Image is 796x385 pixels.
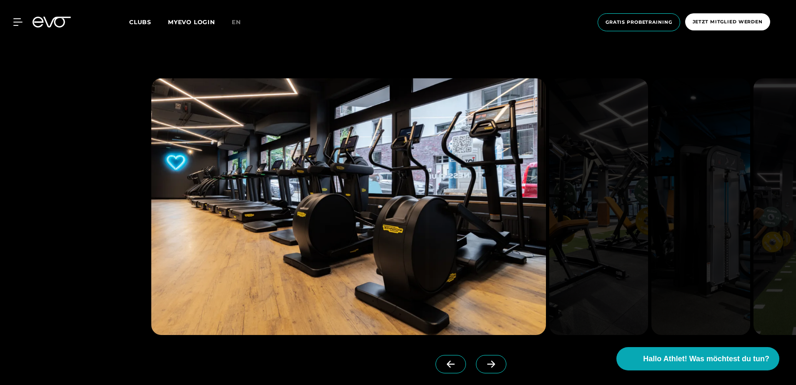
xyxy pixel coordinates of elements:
[151,78,546,335] img: evofitness
[232,18,241,26] span: en
[616,347,779,370] button: Hallo Athlet! Was möchtest du tun?
[595,13,683,31] a: Gratis Probetraining
[643,353,769,365] span: Hallo Athlet! Was möchtest du tun?
[651,78,750,335] img: evofitness
[129,18,151,26] span: Clubs
[168,18,215,26] a: MYEVO LOGIN
[683,13,773,31] a: Jetzt Mitglied werden
[549,78,648,335] img: evofitness
[129,18,168,26] a: Clubs
[606,19,672,26] span: Gratis Probetraining
[232,17,251,27] a: en
[693,18,763,25] span: Jetzt Mitglied werden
